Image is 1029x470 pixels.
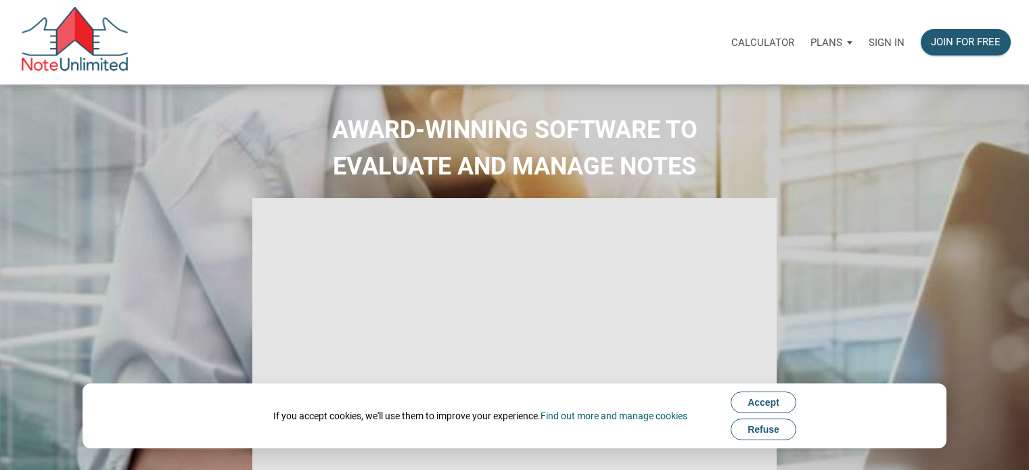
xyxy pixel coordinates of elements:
button: Refuse [731,419,796,440]
a: Calculator [723,21,802,64]
div: If you accept cookies, we'll use them to improve your experience. [273,409,687,423]
button: Accept [731,392,796,413]
p: Calculator [731,37,794,49]
span: Refuse [748,424,779,435]
h2: AWARD-WINNING SOFTWARE TO EVALUATE AND MANAGE NOTES [10,112,1019,185]
a: Find out more and manage cookies [541,410,687,421]
div: Join for free [931,34,1001,50]
button: Join for free [921,29,1011,55]
p: Sign in [869,37,905,49]
span: Accept [748,397,779,408]
button: Plans [802,22,861,63]
a: Sign in [861,21,913,64]
a: Plans [802,21,861,64]
p: Plans [810,37,842,49]
a: Join for free [913,21,1019,64]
